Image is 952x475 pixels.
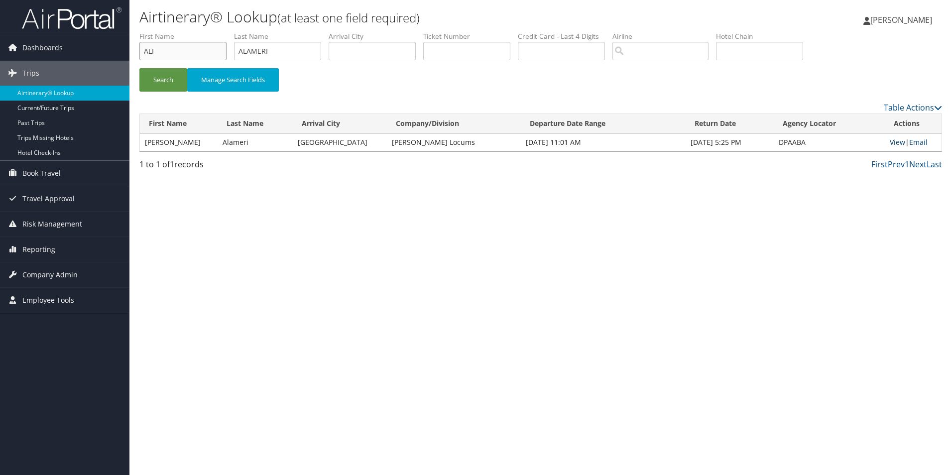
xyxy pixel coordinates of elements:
th: Agency Locator: activate to sort column ascending [774,114,885,133]
span: Book Travel [22,161,61,186]
th: Actions [885,114,942,133]
label: Hotel Chain [716,31,811,41]
span: Reporting [22,237,55,262]
small: (at least one field required) [277,9,420,26]
td: DPAABA [774,133,885,151]
td: [DATE] 5:25 PM [686,133,774,151]
a: Email [909,137,928,147]
button: Manage Search Fields [187,68,279,92]
a: Prev [888,159,905,170]
span: Employee Tools [22,288,74,313]
a: First [871,159,888,170]
a: Last [927,159,942,170]
a: View [890,137,905,147]
td: [PERSON_NAME] Locums [387,133,520,151]
span: Trips [22,61,39,86]
label: Arrival City [329,31,423,41]
label: First Name [139,31,234,41]
th: Last Name: activate to sort column ascending [218,114,293,133]
th: Company/Division [387,114,520,133]
span: Risk Management [22,212,82,237]
a: Next [909,159,927,170]
td: | [885,133,942,151]
label: Airline [612,31,716,41]
span: [PERSON_NAME] [870,14,932,25]
td: [GEOGRAPHIC_DATA] [293,133,387,151]
div: 1 to 1 of records [139,158,329,175]
img: airportal-logo.png [22,6,121,30]
a: Table Actions [884,102,942,113]
button: Search [139,68,187,92]
span: 1 [170,159,174,170]
span: Company Admin [22,262,78,287]
label: Ticket Number [423,31,518,41]
h1: Airtinerary® Lookup [139,6,675,27]
label: Last Name [234,31,329,41]
a: [PERSON_NAME] [863,5,942,35]
label: Credit Card - Last 4 Digits [518,31,612,41]
span: Dashboards [22,35,63,60]
th: Arrival City: activate to sort column ascending [293,114,387,133]
a: 1 [905,159,909,170]
th: First Name: activate to sort column ascending [140,114,218,133]
th: Return Date: activate to sort column ascending [686,114,774,133]
td: [DATE] 11:01 AM [521,133,686,151]
td: Alameri [218,133,293,151]
th: Departure Date Range: activate to sort column ascending [521,114,686,133]
span: Travel Approval [22,186,75,211]
td: [PERSON_NAME] [140,133,218,151]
